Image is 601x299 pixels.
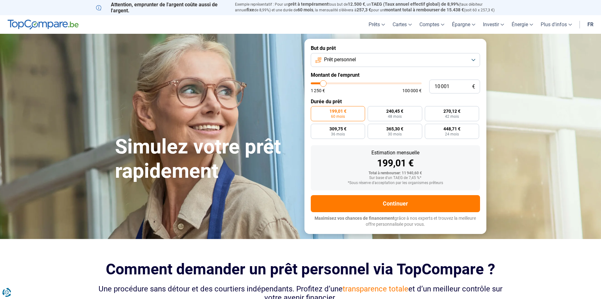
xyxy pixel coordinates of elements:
span: 24 mois [445,132,459,136]
span: 30 mois [388,132,402,136]
h2: Comment demander un prêt personnel via TopCompare ? [96,260,505,278]
span: TAEG (Taux annuel effectif global) de 8,99% [371,2,459,7]
a: Investir [479,15,508,34]
span: Maximisez vos chances de financement [315,216,394,221]
a: Plus d'infos [537,15,576,34]
span: € [472,84,475,89]
span: 199,01 € [329,109,346,113]
span: montant total à rembourser de 15.438 € [384,7,464,12]
a: Énergie [508,15,537,34]
a: Comptes [416,15,448,34]
button: Prêt personnel [311,53,480,67]
div: Total à rembourser: 11 940,60 € [316,171,475,176]
span: 309,75 € [329,127,346,131]
div: Sur base d'un TAEG de 7,45 %* [316,176,475,180]
a: Cartes [389,15,416,34]
div: 199,01 € [316,158,475,168]
span: 257,3 € [357,7,371,12]
span: Prêt personnel [324,56,356,63]
span: 365,30 € [386,127,403,131]
p: Attention, emprunter de l'argent coûte aussi de l'argent. [96,2,227,14]
span: 36 mois [331,132,345,136]
a: Épargne [448,15,479,34]
label: Durée du prêt [311,99,480,105]
span: fixe [247,7,254,12]
img: TopCompare [8,20,79,30]
span: 60 mois [331,115,345,118]
span: 42 mois [445,115,459,118]
div: Estimation mensuelle [316,150,475,155]
span: 448,71 € [443,127,460,131]
h1: Simulez votre prêt rapidement [115,135,297,183]
span: 270,12 € [443,109,460,113]
a: Prêts [365,15,389,34]
button: Continuer [311,195,480,212]
p: Exemple représentatif : Pour un tous but de , un (taux débiteur annuel de 8,99%) et une durée de ... [235,2,505,13]
span: transparence totale [343,284,408,293]
span: 48 mois [388,115,402,118]
label: Montant de l'emprunt [311,72,480,78]
span: 100 000 € [402,88,422,93]
span: 240,45 € [386,109,403,113]
div: *Sous réserve d'acceptation par les organismes prêteurs [316,181,475,185]
span: 12.500 € [348,2,365,7]
label: But du prêt [311,45,480,51]
span: 60 mois [297,7,313,12]
p: grâce à nos experts et trouvez la meilleure offre personnalisée pour vous. [311,215,480,228]
a: fr [584,15,597,34]
span: prêt à tempérament [288,2,328,7]
span: 1 250 € [311,88,325,93]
